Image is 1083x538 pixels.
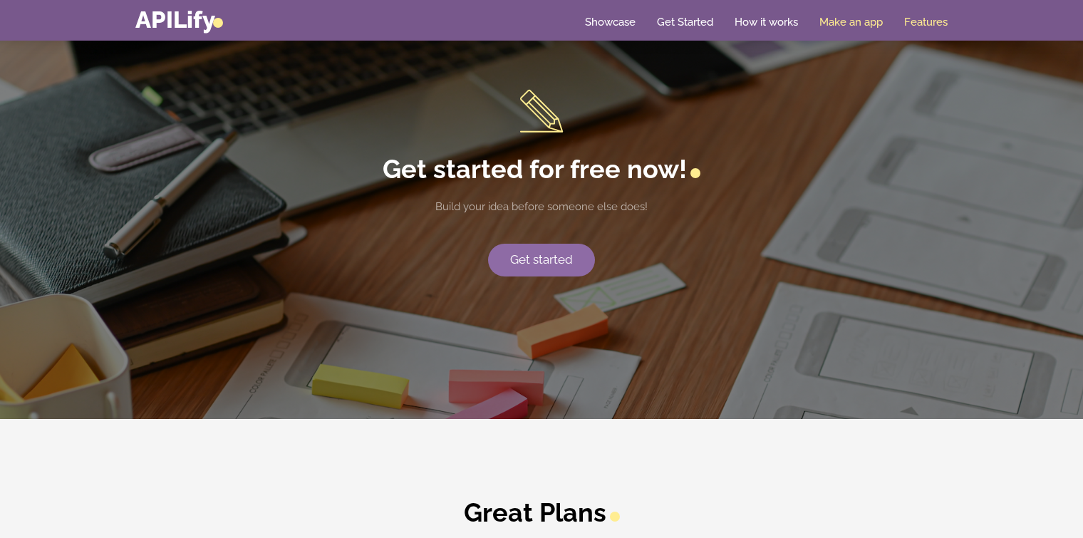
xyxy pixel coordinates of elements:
[344,497,740,528] h2: Great Plans
[819,15,883,29] a: Make an app
[585,15,636,29] a: Showcase
[735,15,798,29] a: How it works
[344,154,740,185] h2: Get started for free now!
[488,244,595,276] a: Get started
[904,15,948,29] a: Features
[135,6,223,33] a: APILify
[344,199,740,215] p: Build your idea before someone else does!
[657,15,713,29] a: Get Started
